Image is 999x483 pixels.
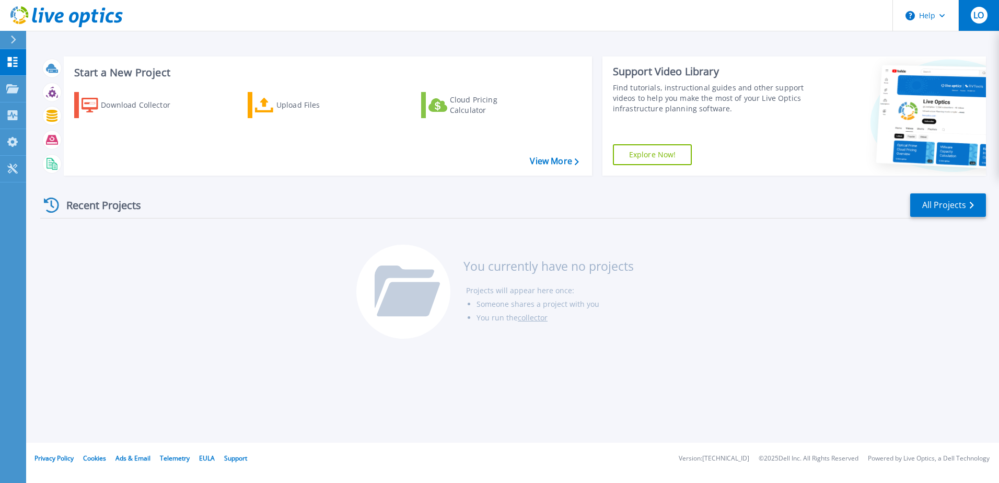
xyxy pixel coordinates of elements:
[276,95,360,116] div: Upload Files
[83,454,106,463] a: Cookies
[34,454,74,463] a: Privacy Policy
[613,83,808,114] div: Find tutorials, instructional guides and other support videos to help you make the most of your L...
[759,455,858,462] li: © 2025 Dell Inc. All Rights Reserved
[199,454,215,463] a: EULA
[679,455,749,462] li: Version: [TECHNICAL_ID]
[518,313,548,323] a: collector
[450,95,533,116] div: Cloud Pricing Calculator
[466,284,634,297] li: Projects will appear here once:
[224,454,247,463] a: Support
[40,192,155,218] div: Recent Projects
[421,92,538,118] a: Cloud Pricing Calculator
[477,311,634,325] li: You run the
[613,144,692,165] a: Explore Now!
[74,92,191,118] a: Download Collector
[973,11,984,19] span: LO
[160,454,190,463] a: Telemetry
[101,95,184,116] div: Download Collector
[868,455,990,462] li: Powered by Live Optics, a Dell Technology
[74,67,578,78] h3: Start a New Project
[910,193,986,217] a: All Projects
[613,65,808,78] div: Support Video Library
[115,454,150,463] a: Ads & Email
[477,297,634,311] li: Someone shares a project with you
[248,92,364,118] a: Upload Files
[530,156,578,166] a: View More
[463,260,634,272] h3: You currently have no projects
